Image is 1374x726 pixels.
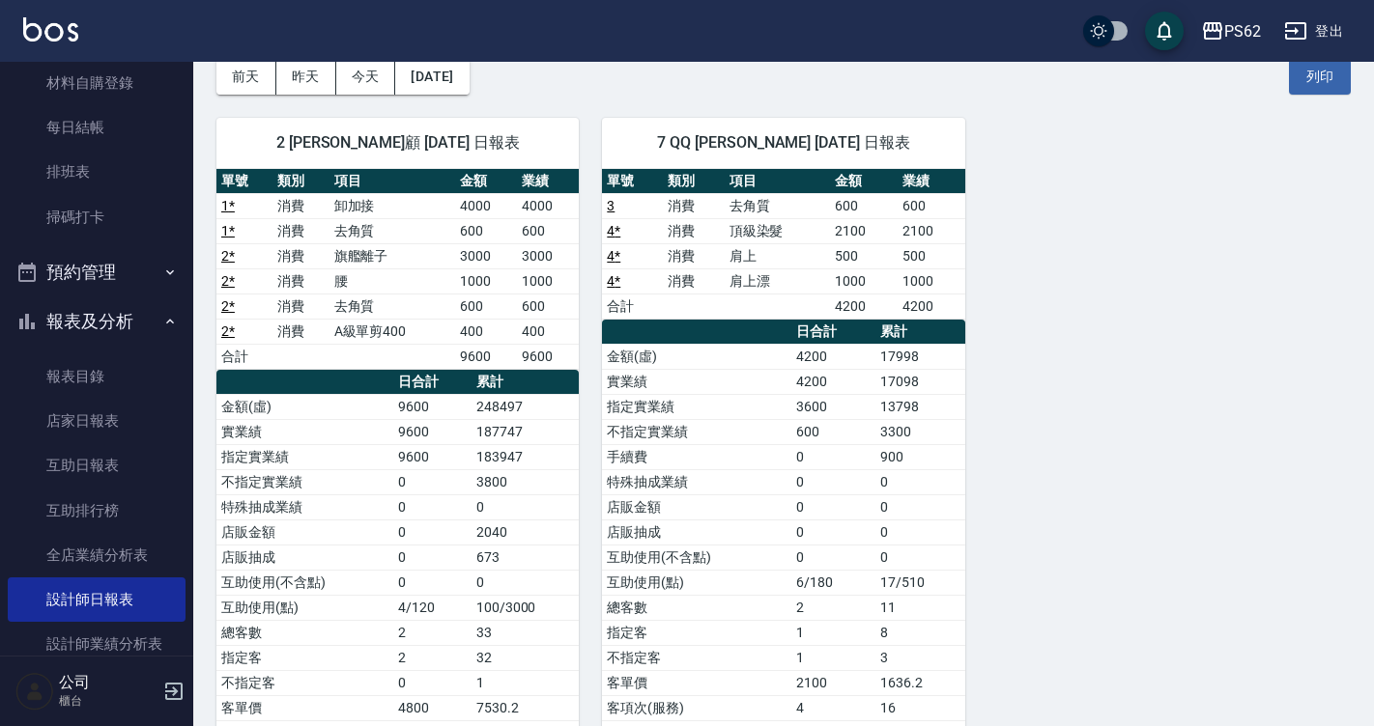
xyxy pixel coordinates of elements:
[663,169,724,194] th: 類別
[875,595,965,620] td: 11
[472,670,580,695] td: 1
[393,595,472,620] td: 4/120
[472,695,580,720] td: 7530.2
[472,519,580,544] td: 2040
[272,293,329,319] td: 消費
[791,369,874,394] td: 4200
[791,670,874,695] td: 2100
[663,218,724,243] td: 消費
[216,670,393,695] td: 不指定客
[1276,14,1351,49] button: 登出
[875,320,965,345] th: 累計
[1224,19,1261,43] div: PS62
[393,370,472,395] th: 日合計
[8,577,186,622] a: 設計師日報表
[517,243,579,268] td: 3000
[607,198,615,213] a: 3
[216,695,393,720] td: 客單價
[791,620,874,645] td: 1
[875,620,965,645] td: 8
[725,243,831,268] td: 肩上
[455,218,517,243] td: 600
[455,319,517,344] td: 400
[216,595,393,620] td: 互助使用(點)
[602,369,791,394] td: 實業績
[602,394,791,419] td: 指定實業績
[602,570,791,595] td: 互助使用(點)
[602,444,791,469] td: 手續費
[272,268,329,293] td: 消費
[602,544,791,570] td: 互助使用(不含點)
[15,672,54,711] img: Person
[791,645,874,670] td: 1
[240,133,556,153] span: 2 [PERSON_NAME]顧 [DATE] 日報表
[898,218,965,243] td: 2100
[329,193,455,218] td: 卸加接
[517,319,579,344] td: 400
[393,444,472,469] td: 9600
[875,444,965,469] td: 900
[663,243,724,268] td: 消費
[336,59,396,95] button: 今天
[329,243,455,268] td: 旗艦離子
[8,247,186,297] button: 預約管理
[472,620,580,645] td: 33
[791,544,874,570] td: 0
[8,622,186,666] a: 設計師業績分析表
[272,319,329,344] td: 消費
[830,218,898,243] td: 2100
[8,399,186,443] a: 店家日報表
[272,169,329,194] th: 類別
[393,544,472,570] td: 0
[602,494,791,519] td: 店販金額
[8,105,186,150] a: 每日結帳
[663,268,724,293] td: 消費
[455,268,517,293] td: 1000
[393,469,472,494] td: 0
[216,59,276,95] button: 前天
[875,469,965,494] td: 0
[216,519,393,544] td: 店販金額
[830,243,898,268] td: 500
[602,419,791,444] td: 不指定實業績
[59,692,157,710] p: 櫃台
[455,344,517,369] td: 9600
[8,296,186,347] button: 報表及分析
[830,268,898,293] td: 1000
[472,645,580,670] td: 32
[472,570,580,595] td: 0
[472,394,580,419] td: 248497
[455,293,517,319] td: 600
[625,133,941,153] span: 7 QQ [PERSON_NAME] [DATE] 日報表
[898,243,965,268] td: 500
[725,193,831,218] td: 去角質
[472,595,580,620] td: 100/3000
[875,494,965,519] td: 0
[602,645,791,670] td: 不指定客
[272,218,329,243] td: 消費
[216,344,272,369] td: 合計
[216,469,393,494] td: 不指定實業績
[791,419,874,444] td: 600
[216,169,579,370] table: a dense table
[329,169,455,194] th: 項目
[472,494,580,519] td: 0
[791,519,874,544] td: 0
[8,443,186,488] a: 互助日報表
[216,645,393,670] td: 指定客
[8,195,186,239] a: 掃碼打卡
[898,169,965,194] th: 業績
[875,419,965,444] td: 3300
[216,419,393,444] td: 實業績
[725,268,831,293] td: 肩上漂
[8,354,186,399] a: 報表目錄
[791,570,874,595] td: 6/180
[472,544,580,570] td: 673
[875,519,965,544] td: 0
[1193,12,1269,51] button: PS62
[791,344,874,369] td: 4200
[898,293,965,319] td: 4200
[8,61,186,105] a: 材料自購登錄
[455,169,517,194] th: 金額
[875,570,965,595] td: 17/510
